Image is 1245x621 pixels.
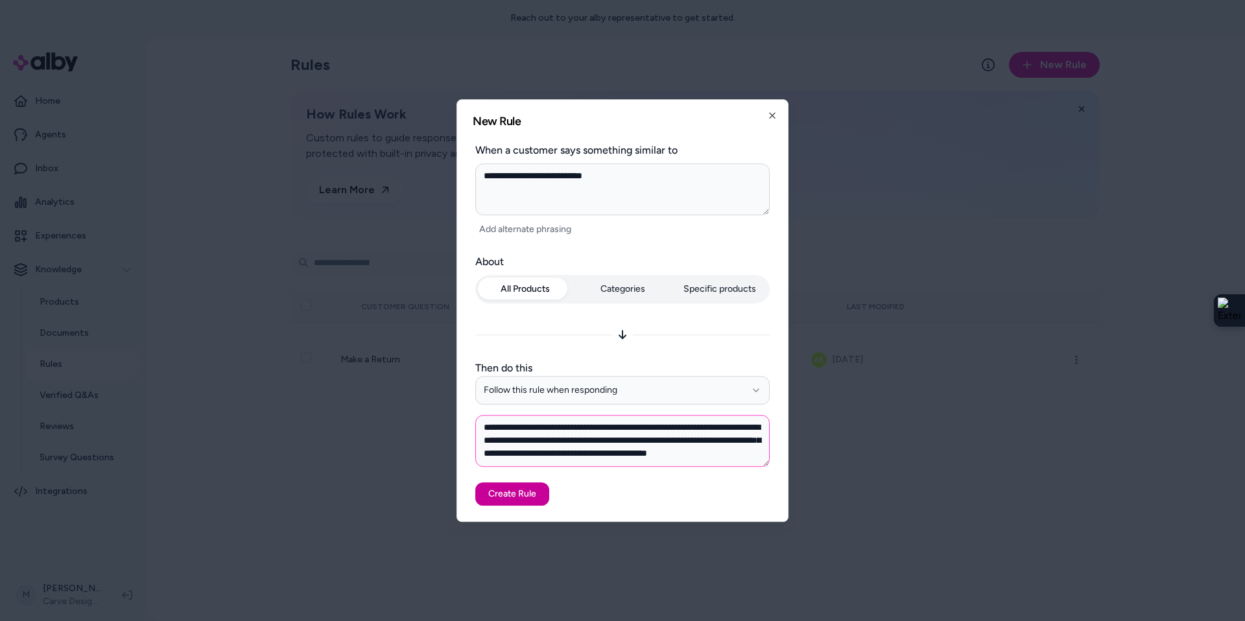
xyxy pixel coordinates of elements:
label: Then do this [475,360,770,376]
button: Create Rule [475,482,549,506]
button: Add alternate phrasing [475,220,575,239]
label: About [475,254,770,270]
button: All Products [478,277,573,301]
button: Categories [575,277,670,301]
h2: New Rule [473,115,772,127]
button: Specific products [672,277,767,301]
label: When a customer says something similar to [475,143,770,158]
